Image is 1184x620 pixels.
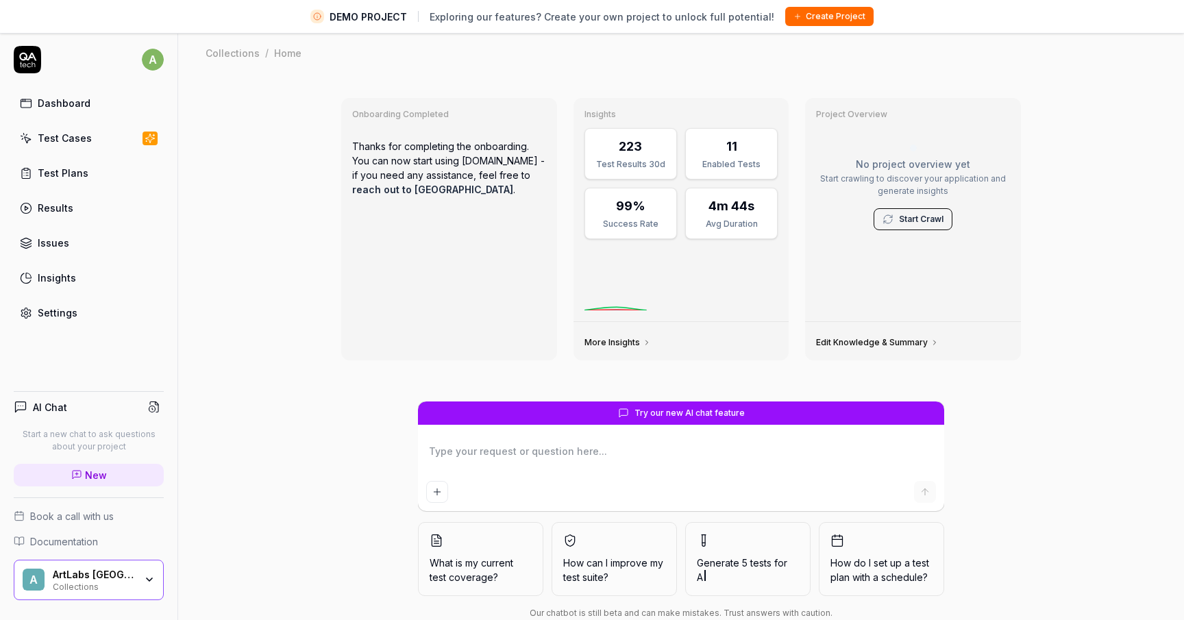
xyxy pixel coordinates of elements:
span: Book a call with us [30,509,114,523]
div: Collections [206,46,260,60]
div: ArtLabs Europe [53,569,135,581]
button: What is my current test coverage? [418,522,543,596]
h3: Onboarding Completed [352,109,546,120]
h4: AI Chat [33,400,67,414]
div: Insights [38,271,76,285]
span: How can I improve my test suite? [563,556,665,584]
h3: Project Overview [816,109,1010,120]
a: Book a call with us [14,509,164,523]
a: Documentation [14,534,164,549]
p: Start a new chat to ask questions about your project [14,428,164,453]
a: Dashboard [14,90,164,116]
button: Generate 5 tests forA [685,522,811,596]
div: Issues [38,236,69,250]
span: Try our new AI chat feature [634,407,745,419]
a: Test Plans [14,160,164,186]
button: Add attachment [426,481,448,503]
a: Start Crawl [899,213,944,225]
div: Settings [38,306,77,320]
span: Exploring our features? Create your own project to unlock full potential! [430,10,774,24]
button: Create Project [785,7,874,26]
button: AArtLabs [GEOGRAPHIC_DATA]Collections [14,560,164,601]
div: 99% [616,197,645,215]
a: Edit Knowledge & Summary [816,337,939,348]
a: Settings [14,299,164,326]
span: How do I set up a test plan with a schedule? [830,556,933,584]
span: DEMO PROJECT [330,10,407,24]
span: A [697,571,703,583]
div: 4m 44s [708,197,754,215]
a: Test Cases [14,125,164,151]
p: Start crawling to discover your application and generate insights [816,173,1010,197]
div: Test Plans [38,166,88,180]
div: Test Results 30d [593,158,668,171]
a: reach out to [GEOGRAPHIC_DATA] [352,184,513,195]
div: Our chatbot is still beta and can make mistakes. Trust answers with caution. [418,607,944,619]
div: Enabled Tests [694,158,769,171]
div: Avg Duration [694,218,769,230]
span: New [85,468,107,482]
span: What is my current test coverage? [430,556,532,584]
span: Generate 5 tests for [697,556,799,584]
h3: Insights [584,109,778,120]
div: Test Cases [38,131,92,145]
a: New [14,464,164,486]
div: Home [274,46,301,60]
a: Issues [14,230,164,256]
button: How can I improve my test suite? [552,522,677,596]
span: a [142,49,164,71]
div: 11 [726,137,737,156]
span: Documentation [30,534,98,549]
button: How do I set up a test plan with a schedule? [819,522,944,596]
div: Collections [53,580,135,591]
p: Thanks for completing the onboarding. You can now start using [DOMAIN_NAME] - if you need any ass... [352,128,546,208]
a: Results [14,195,164,221]
p: No project overview yet [816,157,1010,171]
a: Insights [14,264,164,291]
a: More Insights [584,337,651,348]
div: Results [38,201,73,215]
button: a [142,46,164,73]
div: 223 [619,137,642,156]
div: Dashboard [38,96,90,110]
span: A [23,569,45,591]
div: / [265,46,269,60]
div: Success Rate [593,218,668,230]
